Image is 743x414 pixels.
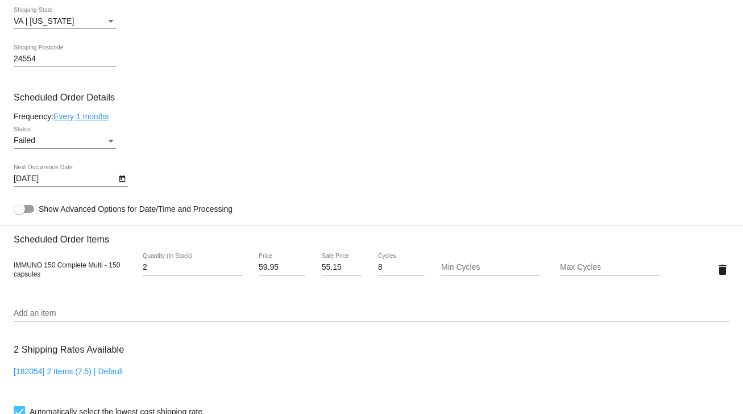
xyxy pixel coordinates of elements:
[14,92,729,103] h3: Scheduled Order Details
[14,367,123,376] a: [182054] 2 Items (7.5) | Default
[14,337,124,362] h3: 2 Shipping Rates Available
[14,136,116,145] mat-select: Status
[378,263,425,272] input: Cycles
[14,261,120,278] span: IMMUNO 150 Complete Multi - 150 capsules
[14,225,729,245] h3: Scheduled Order Items
[39,203,233,215] span: Show Advanced Options for Date/Time and Processing
[322,263,362,272] input: Sale Price
[560,263,660,272] input: Max Cycles
[14,17,116,26] mat-select: Shipping State
[14,309,729,318] input: Add an item
[14,136,35,145] span: Failed
[14,16,74,26] span: VA | [US_STATE]
[259,263,305,272] input: Price
[14,55,116,64] input: Shipping Postcode
[53,112,109,121] a: Every 1 months
[116,172,128,184] button: Open calendar
[14,112,729,121] div: Frequency:
[716,263,729,277] mat-icon: delete
[143,263,243,272] input: Quantity (In Stock)
[14,174,116,183] input: Next Occurrence Date
[441,263,541,272] input: Min Cycles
